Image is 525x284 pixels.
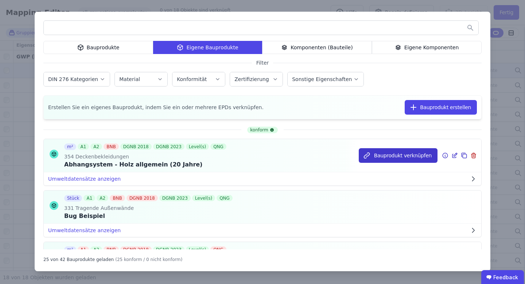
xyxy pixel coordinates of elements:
[74,153,129,160] span: Deckenbekleidungen
[262,41,372,54] div: Komponenten (Bauteile)
[83,195,95,201] div: A1
[247,127,277,133] div: konform
[90,143,102,150] div: A2
[48,104,264,111] span: Erstellen Sie ein eigenes Bauprodukt, indem Sie ein oder mehrere EPDs verknüpfen.
[78,143,89,150] div: A1
[127,195,158,201] div: DGNB 2018
[78,246,89,253] div: A1
[48,76,100,82] label: DIN 276 Kategorien
[43,254,114,262] div: 25 von 42 Bauprodukte geladen
[74,204,134,212] span: Tragende Außenwände
[120,143,152,150] div: DGNB 2018
[230,72,283,86] button: Zertifizierung
[288,72,363,86] button: Sonstige Eigenschaften
[153,246,184,253] div: DGNB 2023
[119,76,141,82] label: Material
[44,224,481,237] button: Umweltdatensätze anzeigen
[64,204,74,212] span: 331
[159,195,191,201] div: DGNB 2023
[372,41,482,54] div: Eigene Komponenten
[172,72,225,86] button: Konformität
[359,148,437,163] button: Bauprodukt verknüpfen
[210,143,226,150] div: QNG
[64,153,74,160] span: 354
[104,246,118,253] div: BNB
[234,76,270,82] label: Zertifizierung
[252,59,273,66] span: Filter
[210,246,226,253] div: QNG
[64,143,76,150] div: m²
[186,143,209,150] div: Level(s)
[64,212,234,220] div: Bug Beispiel
[115,72,167,86] button: Material
[43,41,153,54] div: Bauprodukte
[64,246,76,253] div: m²
[192,195,215,201] div: Level(s)
[44,172,481,185] button: Umweltdatensätze anzeigen
[64,195,82,202] div: Stück
[186,246,209,253] div: Level(s)
[115,254,182,262] div: (25 konform / 0 nicht konform)
[64,160,228,169] div: Abhangsystem - Holz allgemein (20 Jahre)
[104,143,118,150] div: BNB
[153,143,184,150] div: DGNB 2023
[177,76,208,82] label: Konformität
[97,195,108,201] div: A2
[217,195,233,201] div: QNG
[405,100,477,115] button: Bauprodukt erstellen
[120,246,152,253] div: DGNB 2018
[110,195,125,201] div: BNB
[153,41,262,54] div: Eigene Bauprodukte
[44,72,110,86] button: DIN 276 Kategorien
[90,246,102,253] div: A2
[292,76,353,82] label: Sonstige Eigenschaften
